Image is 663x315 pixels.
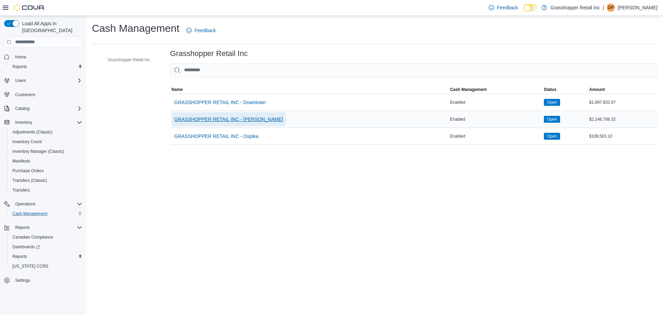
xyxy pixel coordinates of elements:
[7,127,85,137] button: Adjustments (Classic)
[449,98,542,106] div: Enabled
[12,187,30,193] span: Transfers
[12,53,82,61] span: Home
[544,99,560,106] span: Open
[523,4,538,11] input: Dark Mode
[12,200,38,208] button: Operations
[544,116,560,123] span: Open
[12,276,82,285] span: Settings
[98,56,153,64] button: Grasshopper Retail Inc
[174,116,283,123] span: GRASSHOPPER RETAIL INC - [PERSON_NAME]
[174,133,259,140] span: GRASSHOPPER RETAIL INC - Ospika
[15,54,26,60] span: Home
[7,242,85,252] a: Dashboards
[12,149,64,154] span: Inventory Manager (Classic)
[108,57,150,63] span: Grasshopper Retail Inc
[10,243,82,251] span: Dashboards
[10,157,82,165] span: Manifests
[10,63,30,71] a: Reports
[12,139,42,145] span: Inventory Count
[12,244,40,250] span: Dashboards
[12,129,52,135] span: Adjustments (Classic)
[1,76,85,85] button: Users
[15,78,26,83] span: Users
[618,3,657,12] p: [PERSON_NAME]
[12,118,35,127] button: Inventory
[7,156,85,166] button: Manifests
[15,278,30,283] span: Settings
[497,4,518,11] span: Feedback
[10,63,82,71] span: Reports
[12,64,27,70] span: Reports
[15,106,29,111] span: Catalog
[12,200,82,208] span: Operations
[603,3,604,12] p: |
[10,128,55,136] a: Adjustments (Classic)
[10,147,67,156] a: Inventory Manager (Classic)
[172,129,261,143] button: GRASSHOPPER RETAIL INC - Ospika
[174,99,266,106] span: GRASSHOPPER RETAIL INC - Downtown
[1,199,85,209] button: Operations
[12,223,82,232] span: Reports
[10,262,82,270] span: Washington CCRS
[12,118,82,127] span: Inventory
[486,1,521,15] a: Feedback
[12,254,27,259] span: Reports
[12,53,29,61] a: Home
[1,104,85,113] button: Catalog
[92,21,179,35] h1: Cash Management
[172,95,269,109] button: GRASSHOPPER RETAIL INC - Downtown
[4,49,82,304] nav: Complex example
[547,99,557,105] span: Open
[550,3,600,12] p: Grasshopper Retail Inc
[10,128,82,136] span: Adjustments (Classic)
[7,62,85,72] button: Reports
[10,157,33,165] a: Manifests
[7,137,85,147] button: Inventory Count
[589,87,605,92] span: Amount
[10,233,56,241] a: Canadian Compliance
[12,91,38,99] a: Customers
[12,211,47,216] span: Cash Management
[12,104,32,113] button: Catalog
[7,252,85,261] button: Reports
[10,176,50,185] a: Transfers (Classic)
[170,63,657,77] input: This is a search bar. As you type, the results lower in the page will automatically filter.
[10,210,50,218] a: Cash Management
[7,209,85,219] button: Cash Management
[7,176,85,185] button: Transfers (Classic)
[12,76,29,85] button: Users
[7,232,85,242] button: Canadian Compliance
[10,186,32,194] a: Transfers
[10,138,82,146] span: Inventory Count
[10,138,45,146] a: Inventory Count
[15,201,36,207] span: Operations
[15,120,32,125] span: Inventory
[7,185,85,195] button: Transfers
[1,275,85,285] button: Settings
[7,147,85,156] button: Inventory Manager (Classic)
[194,27,215,34] span: Feedback
[10,167,47,175] a: Purchase Orders
[7,166,85,176] button: Purchase Orders
[1,223,85,232] button: Reports
[172,112,286,126] button: GRASSHOPPER RETAIL INC - [PERSON_NAME]
[7,261,85,271] button: [US_STATE] CCRS
[170,85,449,94] button: Name
[12,76,82,85] span: Users
[547,133,557,139] span: Open
[15,225,30,230] span: Reports
[10,176,82,185] span: Transfers (Classic)
[10,252,30,261] a: Reports
[10,233,82,241] span: Canadian Compliance
[547,116,557,122] span: Open
[10,186,82,194] span: Transfers
[449,132,542,140] div: Enabled
[10,167,82,175] span: Purchase Orders
[19,20,82,34] span: Load All Apps in [GEOGRAPHIC_DATA]
[170,49,248,58] h3: Grasshopper Retail Inc
[15,92,35,98] span: Customers
[12,276,33,285] a: Settings
[10,262,51,270] a: [US_STATE] CCRS
[450,87,487,92] span: Cash Management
